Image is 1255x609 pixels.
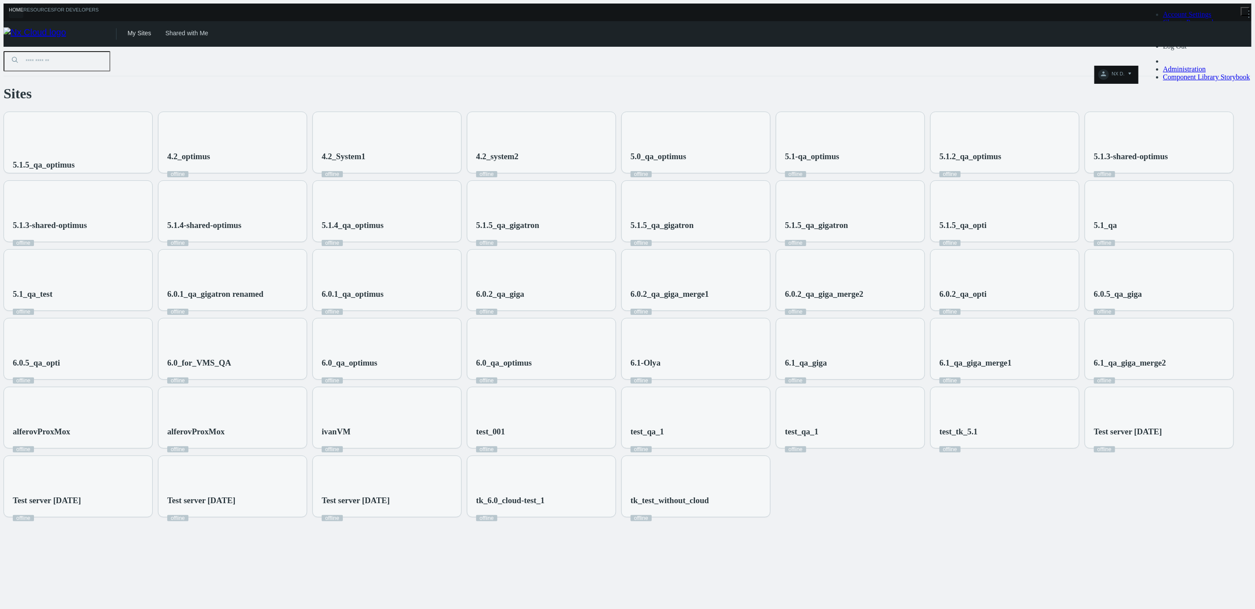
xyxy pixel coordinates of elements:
[322,377,343,384] a: offline
[1094,446,1115,452] a: offline
[167,515,188,521] a: offline
[1094,220,1117,230] nx-search-highlight: 5.1_qa
[476,427,505,436] nx-search-highlight: test_001
[13,309,34,315] a: offline
[785,240,806,246] a: offline
[167,446,188,452] a: offline
[785,377,806,384] a: offline
[167,171,188,177] a: offline
[631,289,709,299] nx-search-highlight: 6.0.2_qa_giga_merge1
[322,496,390,505] nx-search-highlight: Test server [DATE]
[939,446,961,452] a: offline
[167,309,188,315] a: offline
[476,152,519,161] nx-search-highlight: 4.2_system2
[785,171,806,177] a: offline
[476,446,497,452] a: offline
[476,240,497,246] a: offline
[13,240,34,246] a: offline
[1094,66,1138,84] button: NX D.
[167,289,263,299] nx-search-highlight: 6.0.1_qa_gigatron renamed
[322,358,377,367] nx-search-highlight: 6.0_qa_optimus
[476,515,497,521] a: offline
[631,171,652,177] a: offline
[13,427,70,436] nx-search-highlight: alferovProxMox
[13,515,34,521] a: offline
[939,152,1001,161] nx-search-highlight: 5.1.2_qa_optimus
[167,152,210,161] nx-search-highlight: 4.2_optimus
[939,289,987,299] nx-search-highlight: 6.0.2_qa_opti
[785,446,806,452] a: offline
[167,358,231,367] nx-search-highlight: 6.0_for_VMS_QA
[322,289,383,299] nx-search-highlight: 6.0.1_qa_optimus
[785,358,827,367] nx-search-highlight: 6.1_qa_giga
[167,377,188,384] a: offline
[322,240,343,246] a: offline
[13,220,87,230] nx-search-highlight: 5.1.3-shared-optimus
[1094,309,1115,315] a: offline
[631,496,709,505] nx-search-highlight: tk_test_without_cloud
[631,358,661,367] nx-search-highlight: 6.1-Olya
[128,30,151,45] div: My Sites
[322,171,343,177] a: offline
[23,7,54,18] a: Resources
[939,220,987,230] nx-search-highlight: 5.1.5_qa_opti
[4,27,116,41] img: Nx Cloud logo
[1094,377,1115,384] a: offline
[631,446,652,452] a: offline
[939,377,961,384] a: offline
[476,309,497,315] a: offline
[1094,152,1168,161] nx-search-highlight: 5.1.3-shared-optimus
[1094,240,1115,246] a: offline
[476,358,532,367] nx-search-highlight: 6.0_qa_optimus
[939,427,978,436] nx-search-highlight: test_tk_5.1
[322,152,365,161] nx-search-highlight: 4.2_System1
[631,152,686,161] nx-search-highlight: 5.0_qa_optimus
[476,377,497,384] a: offline
[13,358,60,367] nx-search-highlight: 6.0.5_qa_opti
[939,358,1012,367] nx-search-highlight: 6.1_qa_giga_merge1
[1163,11,1212,18] a: Account Settings
[13,289,53,299] nx-search-highlight: 5.1_qa_test
[322,515,343,521] a: offline
[631,427,664,436] nx-search-highlight: test_qa_1
[322,309,343,315] a: offline
[785,152,839,161] nx-search-highlight: 5.1-qa_optimus
[54,7,99,18] a: For Developers
[165,30,208,37] a: Shared with Me
[1094,427,1162,436] nx-search-highlight: Test server [DATE]
[1163,19,1214,26] a: Change Password
[9,7,23,18] a: Home
[1163,73,1250,81] a: Component Library Storybook
[13,160,75,169] nx-search-highlight: 5.1.5_qa_optimus
[322,220,383,230] nx-search-highlight: 5.1.4_qa_optimus
[476,289,524,299] nx-search-highlight: 6.0.2_qa_giga
[13,496,81,505] nx-search-highlight: Test server [DATE]
[13,377,34,384] a: offline
[476,496,545,505] nx-search-highlight: tk_6.0_cloud-test_1
[939,171,961,177] a: offline
[785,220,848,230] nx-search-highlight: 5.1.5_qa_gigatron
[1094,358,1166,367] nx-search-highlight: 6.1_qa_giga_merge2
[785,289,864,299] nx-search-highlight: 6.0.2_qa_giga_merge2
[939,309,961,315] a: offline
[631,309,652,315] a: offline
[167,496,235,505] nx-search-highlight: Test server [DATE]
[476,220,539,230] nx-search-highlight: 5.1.5_qa_gigatron
[167,427,225,436] nx-search-highlight: alferovProxMox
[167,220,241,230] nx-search-highlight: 5.1.4-shared-optimus
[13,446,34,452] a: offline
[631,240,652,246] a: offline
[631,515,652,521] a: offline
[167,240,188,246] a: offline
[476,171,497,177] a: offline
[322,427,350,436] nx-search-highlight: ivanVM
[631,220,694,230] nx-search-highlight: 5.1.5_qa_gigatron
[785,309,806,315] a: offline
[785,427,819,436] nx-search-highlight: test_qa_1
[939,240,961,246] a: offline
[1094,171,1115,177] a: offline
[1094,289,1142,299] nx-search-highlight: 6.0.5_qa_giga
